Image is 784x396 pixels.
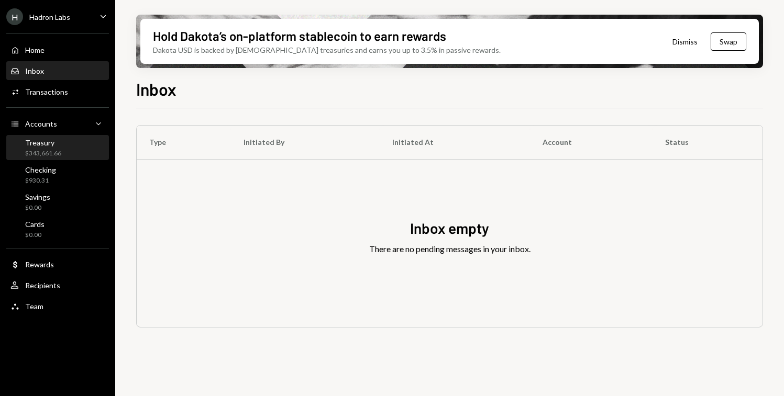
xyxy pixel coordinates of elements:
[25,260,54,269] div: Rewards
[711,32,746,51] button: Swap
[6,255,109,274] a: Rewards
[153,27,446,44] div: Hold Dakota’s on-platform stablecoin to earn rewards
[6,276,109,295] a: Recipients
[25,220,45,229] div: Cards
[6,61,109,80] a: Inbox
[6,189,109,214] a: Savings$0.00
[659,29,711,54] button: Dismiss
[6,217,109,242] a: Cards$0.00
[25,193,50,201] div: Savings
[25,149,61,158] div: $343,661.66
[6,135,109,160] a: Treasury$343,661.66
[153,44,501,55] div: Dakota USD is backed by [DEMOGRAPHIC_DATA] treasuries and earns you up to 3.5% in passive rewards.
[25,46,45,54] div: Home
[6,82,109,101] a: Transactions
[6,297,109,315] a: Team
[29,13,70,21] div: Hadron Labs
[6,8,23,25] div: H
[6,114,109,133] a: Accounts
[25,302,43,311] div: Team
[25,87,68,96] div: Transactions
[25,281,60,290] div: Recipients
[25,165,56,174] div: Checking
[231,126,380,159] th: Initiated By
[25,119,57,128] div: Accounts
[137,126,231,159] th: Type
[530,126,653,159] th: Account
[25,66,44,75] div: Inbox
[136,78,176,99] h1: Inbox
[6,162,109,187] a: Checking$930.31
[25,231,45,240] div: $0.00
[6,40,109,59] a: Home
[410,218,489,239] div: Inbox empty
[25,138,61,147] div: Treasury
[380,126,529,159] th: Initiated At
[25,176,56,185] div: $930.31
[369,243,531,255] div: There are no pending messages in your inbox.
[25,203,50,212] div: $0.00
[653,126,763,159] th: Status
